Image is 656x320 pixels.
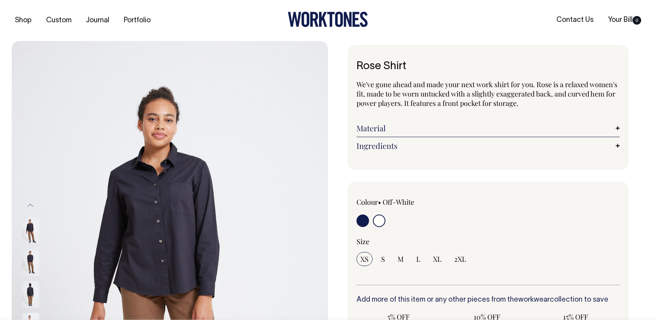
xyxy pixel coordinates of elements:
[416,254,421,264] span: L
[357,61,620,73] h1: Rose Shirt
[412,252,424,266] input: L
[378,197,381,207] span: •
[357,141,620,150] a: Ingredients
[394,252,408,266] input: M
[357,197,462,207] div: Colour
[429,252,446,266] input: XL
[383,197,414,207] label: Off-White
[518,297,550,303] a: workwear
[450,252,470,266] input: 2XL
[22,216,39,244] img: dark-navy
[22,248,39,276] img: dark-navy
[398,254,404,264] span: M
[357,296,620,304] h6: Add more of this item or any other pieces from the collection to save
[360,254,369,264] span: XS
[43,14,75,27] a: Custom
[25,197,36,215] button: Previous
[454,254,466,264] span: 2XL
[12,14,35,27] a: Shop
[121,14,154,27] a: Portfolio
[553,14,597,27] a: Contact Us
[381,254,385,264] span: S
[357,252,373,266] input: XS
[357,237,620,246] div: Size
[83,14,112,27] a: Journal
[357,80,617,108] span: We've gone ahead and made your next work shirt for you. Rose is a relaxed women's fit, made to be...
[433,254,442,264] span: XL
[357,123,620,133] a: Material
[377,252,389,266] input: S
[633,16,641,25] span: 0
[22,281,39,308] img: dark-navy
[605,14,644,27] a: Your Bill0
